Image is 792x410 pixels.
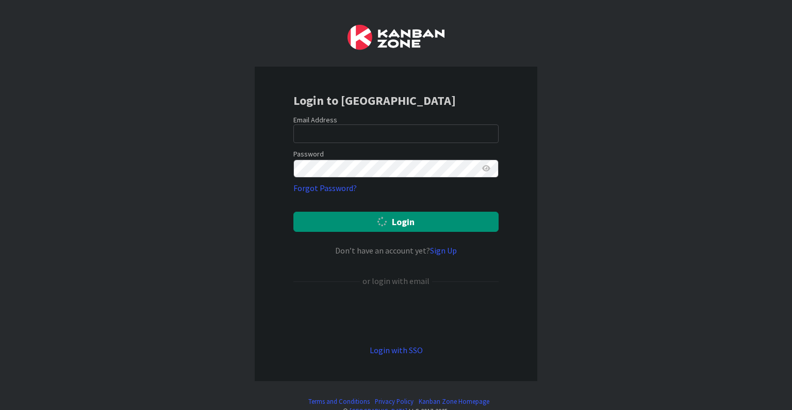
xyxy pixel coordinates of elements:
div: Don’t have an account yet? [293,244,499,257]
a: Terms and Conditions [308,397,370,406]
img: Kanban Zone [348,25,444,50]
label: Password [293,149,324,160]
button: Login [293,212,499,232]
a: Kanban Zone Homepage [419,397,489,406]
a: Forgot Password? [293,182,357,194]
iframe: Sign in with Google Button [288,304,504,327]
label: Email Address [293,115,337,124]
a: Privacy Policy [375,397,414,406]
b: Login to [GEOGRAPHIC_DATA] [293,92,456,108]
a: Login with SSO [370,345,423,355]
div: or login with email [360,275,432,287]
a: Sign Up [430,245,457,256]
